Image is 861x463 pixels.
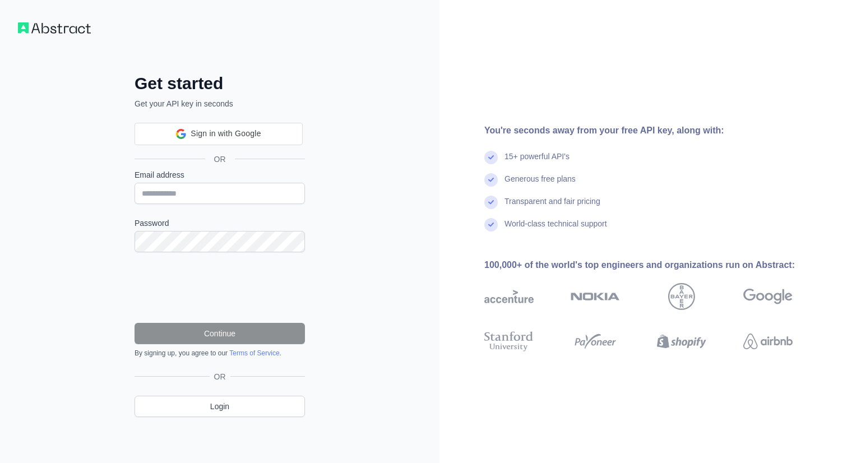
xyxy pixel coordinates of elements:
[18,22,91,34] img: Workflow
[484,173,498,187] img: check mark
[571,283,620,310] img: nokia
[205,154,235,165] span: OR
[504,196,600,218] div: Transparent and fair pricing
[484,329,534,354] img: stanford university
[484,124,828,137] div: You're seconds away from your free API key, along with:
[484,196,498,209] img: check mark
[135,349,305,358] div: By signing up, you agree to our .
[484,283,534,310] img: accenture
[135,217,305,229] label: Password
[504,173,576,196] div: Generous free plans
[484,218,498,231] img: check mark
[135,396,305,417] a: Login
[191,128,261,140] span: Sign in with Google
[743,329,793,354] img: airbnb
[504,151,570,173] div: 15+ powerful API's
[135,98,305,109] p: Get your API key in seconds
[484,151,498,164] img: check mark
[135,266,305,309] iframe: reCAPTCHA
[135,123,303,145] div: Sign in with Google
[135,323,305,344] button: Continue
[504,218,607,240] div: World-class technical support
[484,258,828,272] div: 100,000+ of the world's top engineers and organizations run on Abstract:
[210,371,230,382] span: OR
[743,283,793,310] img: google
[668,283,695,310] img: bayer
[135,73,305,94] h2: Get started
[229,349,279,357] a: Terms of Service
[571,329,620,354] img: payoneer
[135,169,305,180] label: Email address
[657,329,706,354] img: shopify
